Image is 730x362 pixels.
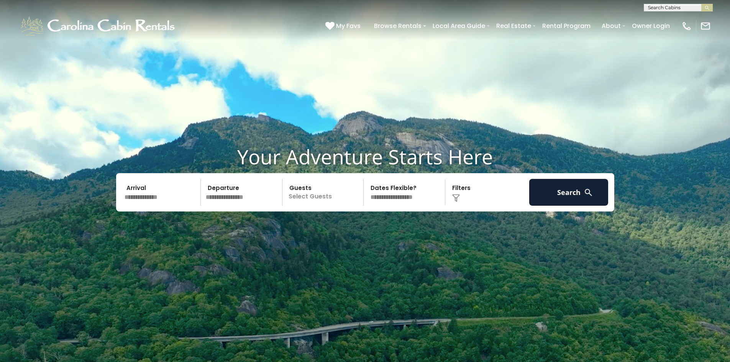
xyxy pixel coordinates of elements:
[19,15,178,38] img: White-1-1-2.png
[336,21,361,31] span: My Favs
[6,145,724,169] h1: Your Adventure Starts Here
[429,19,489,33] a: Local Area Guide
[325,21,363,31] a: My Favs
[584,188,593,197] img: search-regular-white.png
[628,19,674,33] a: Owner Login
[285,179,364,206] p: Select Guests
[370,19,425,33] a: Browse Rentals
[681,21,692,31] img: phone-regular-white.png
[529,179,609,206] button: Search
[452,194,460,202] img: filter--v1.png
[492,19,535,33] a: Real Estate
[700,21,711,31] img: mail-regular-white.png
[598,19,625,33] a: About
[538,19,594,33] a: Rental Program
